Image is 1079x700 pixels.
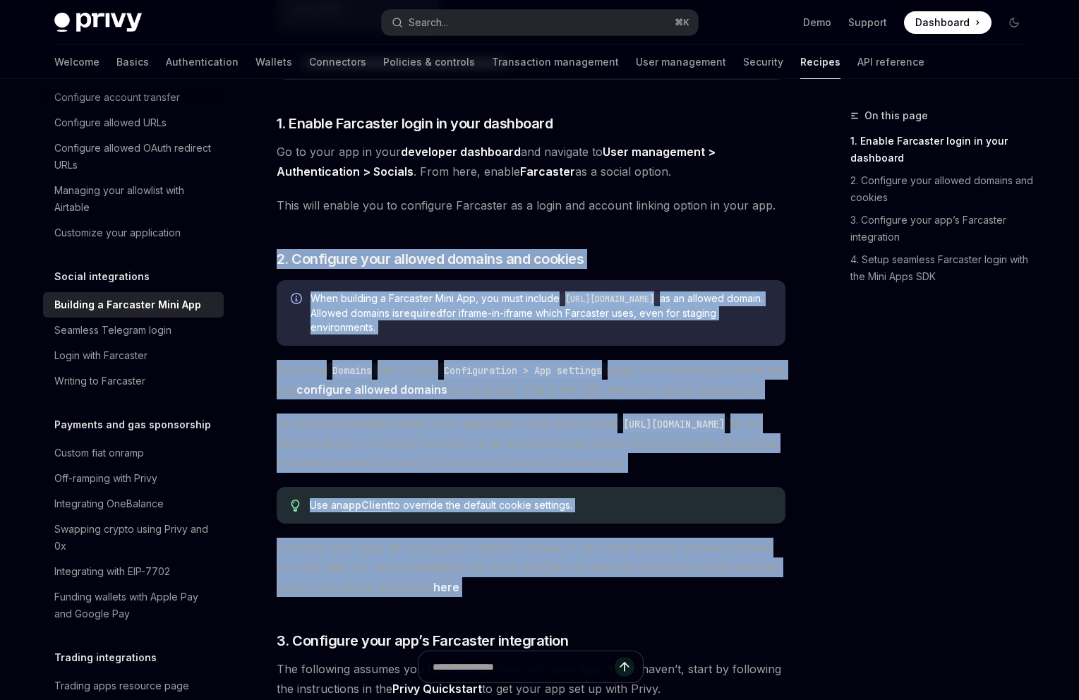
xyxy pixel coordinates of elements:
[342,499,391,512] a: appClient
[310,498,771,512] span: Use an to override the default cookie settings.
[54,13,142,32] img: dark logo
[166,45,239,79] a: Authentication
[382,10,698,35] button: Search...⌘K
[54,677,189,694] div: Trading apps resource page
[409,14,448,31] div: Search...
[43,517,224,559] a: Swapping crypto using Privy and 0x
[54,45,100,79] a: Welcome
[54,445,144,461] div: Custom fiat onramp
[54,347,147,364] div: Login with Farcaster
[915,16,970,30] span: Dashboard
[54,322,171,339] div: Seamless Telegram login
[296,382,447,397] a: configure allowed domains
[54,563,170,580] div: Integrating with EIP-7702
[43,584,224,627] a: Funding wallets with Apple Pay and Google Pay
[438,363,608,378] code: Configuration > App settings
[277,538,785,597] span: Currently Mini Apps do not support httpOnly cookies. If you have httpOnly cookies enabled for you...
[43,440,224,466] a: Custom fiat onramp
[864,107,928,124] span: On this page
[43,368,224,394] a: Writing to Farcaster
[1003,11,1025,34] button: Toggle dark mode
[850,209,1037,248] a: 3. Configure your app’s Farcaster integration
[433,580,459,595] a: here
[560,292,660,306] code: [URL][DOMAIN_NAME]
[54,182,215,216] div: Managing your allowlist with Airtable
[277,249,584,269] span: 2. Configure your allowed domains and cookies
[401,145,521,159] a: developer dashboard
[615,657,634,677] button: Send message
[54,224,181,241] div: Customize your application
[743,45,783,79] a: Security
[311,291,771,334] span: When building a Farcaster Mini App, you must include as an allowed domain. Allowed domains is for...
[54,373,145,390] div: Writing to Farcaster
[54,470,157,487] div: Off-ramping with Privy
[54,416,211,433] h5: Payments and gas sponsorship
[803,16,831,30] a: Demo
[850,130,1037,169] a: 1. Enable Farcaster login in your dashboard
[277,142,785,181] span: Go to your app in your and navigate to . From here, enable as a social option.
[277,414,785,473] span: To use the embedded wallet, your application must also include as an allowed domain. Including Fa...
[383,45,475,79] a: Policies & controls
[617,416,730,432] code: [URL][DOMAIN_NAME]
[43,220,224,246] a: Customize your application
[327,363,378,378] code: Domains
[309,45,366,79] a: Connectors
[54,521,215,555] div: Swapping crypto using Privy and 0x
[800,45,840,79] a: Recipes
[54,114,167,131] div: Configure allowed URLs
[54,268,150,285] h5: Social integrations
[857,45,924,79] a: API reference
[54,140,215,174] div: Configure allowed OAuth redirect URLs
[43,110,224,135] a: Configure allowed URLs
[54,649,157,666] h5: Trading integrations
[54,296,201,313] div: Building a Farcaster Mini App
[904,11,991,34] a: Dashboard
[43,135,224,178] a: Configure allowed OAuth redirect URLs
[850,169,1037,209] a: 2. Configure your allowed domains and cookies
[492,45,619,79] a: Transaction management
[277,114,553,133] span: 1. Enable Farcaster login in your dashboard
[43,318,224,343] a: Seamless Telegram login
[43,491,224,517] a: Integrating OneBalance
[54,589,215,622] div: Funding wallets with Apple Pay and Google Pay
[43,466,224,491] a: Off-ramping with Privy
[43,178,224,220] a: Managing your allowlist with Airtable
[675,17,689,28] span: ⌘ K
[848,16,887,30] a: Support
[291,293,305,307] svg: Info
[399,307,442,319] strong: required
[277,145,716,179] strong: User management > Authentication > Socials
[43,559,224,584] a: Integrating with EIP-7702
[54,495,164,512] div: Integrating OneBalance
[277,360,785,399] span: Go to the tab of your page in the developer dashboard and for your app. This is the URL that your...
[255,45,292,79] a: Wallets
[43,343,224,368] a: Login with Farcaster
[636,45,726,79] a: User management
[291,500,301,512] svg: Tip
[277,195,785,215] span: This will enable you to configure Farcaster as a login and account linking option in your app.
[520,164,575,179] strong: Farcaster
[116,45,149,79] a: Basics
[850,248,1037,288] a: 4. Setup seamless Farcaster login with the Mini Apps SDK
[43,673,224,699] a: Trading apps resource page
[277,631,569,651] span: 3. Configure your app’s Farcaster integration
[43,292,224,318] a: Building a Farcaster Mini App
